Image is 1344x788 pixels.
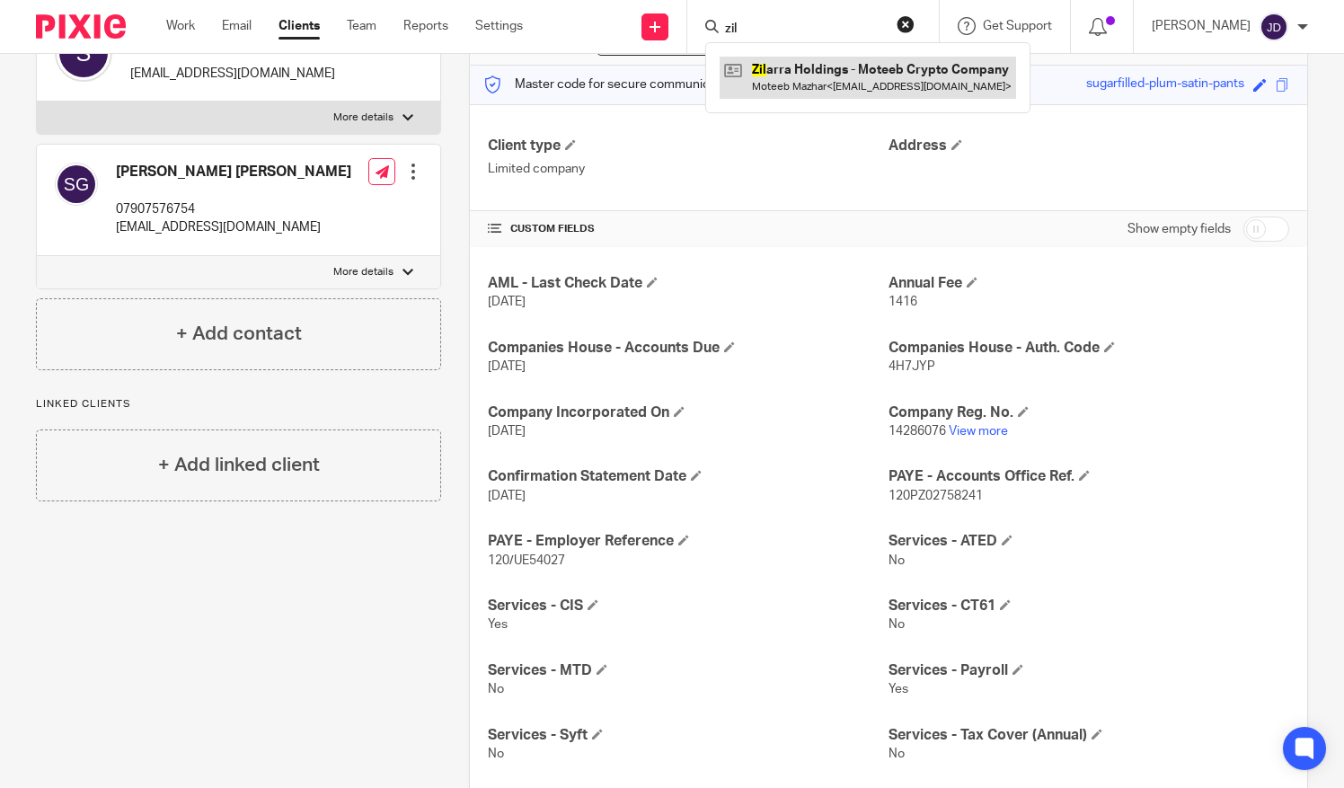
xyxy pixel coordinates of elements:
[889,748,905,760] span: No
[116,163,351,182] h4: [PERSON_NAME] [PERSON_NAME]
[483,75,793,93] p: Master code for secure communications and files
[1127,220,1231,238] label: Show empty fields
[488,403,889,422] h4: Company Incorporated On
[116,218,351,236] p: [EMAIL_ADDRESS][DOMAIN_NAME]
[488,160,889,178] p: Limited company
[333,111,393,125] p: More details
[889,554,905,567] span: No
[488,726,889,745] h4: Services - Syft
[488,467,889,486] h4: Confirmation Statement Date
[488,222,889,236] h4: CUSTOM FIELDS
[488,137,889,155] h4: Client type
[488,360,526,373] span: [DATE]
[1260,13,1288,41] img: svg%3E
[889,339,1289,358] h4: Companies House - Auth. Code
[222,17,252,35] a: Email
[488,597,889,615] h4: Services - CIS
[889,490,983,502] span: 120PZ02758241
[889,726,1289,745] h4: Services - Tax Cover (Annual)
[723,22,885,38] input: Search
[36,397,441,412] p: Linked clients
[279,17,320,35] a: Clients
[176,320,302,348] h4: + Add contact
[488,748,504,760] span: No
[488,661,889,680] h4: Services - MTD
[889,467,1289,486] h4: PAYE - Accounts Office Ref.
[889,403,1289,422] h4: Company Reg. No.
[889,532,1289,551] h4: Services - ATED
[475,17,523,35] a: Settings
[488,339,889,358] h4: Companies House - Accounts Due
[158,451,320,479] h4: + Add linked client
[36,14,126,39] img: Pixie
[488,554,565,567] span: 120/UE54027
[347,17,376,35] a: Team
[488,490,526,502] span: [DATE]
[488,296,526,308] span: [DATE]
[488,274,889,293] h4: AML - Last Check Date
[333,265,393,279] p: More details
[889,661,1289,680] h4: Services - Payroll
[1152,17,1251,35] p: [PERSON_NAME]
[889,296,917,308] span: 1416
[55,163,98,206] img: svg%3E
[488,683,504,695] span: No
[889,360,935,373] span: 4H7JYP
[889,597,1289,615] h4: Services - CT61
[889,137,1289,155] h4: Address
[488,425,526,438] span: [DATE]
[403,17,448,35] a: Reports
[949,425,1008,438] a: View more
[889,618,905,631] span: No
[488,618,508,631] span: Yes
[1086,75,1244,95] div: sugarfilled-plum-satin-pants
[889,683,908,695] span: Yes
[983,20,1052,32] span: Get Support
[889,425,946,438] span: 14286076
[116,200,351,218] p: 07907576754
[130,65,335,83] p: [EMAIL_ADDRESS][DOMAIN_NAME]
[889,274,1289,293] h4: Annual Fee
[166,17,195,35] a: Work
[488,532,889,551] h4: PAYE - Employer Reference
[897,15,915,33] button: Clear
